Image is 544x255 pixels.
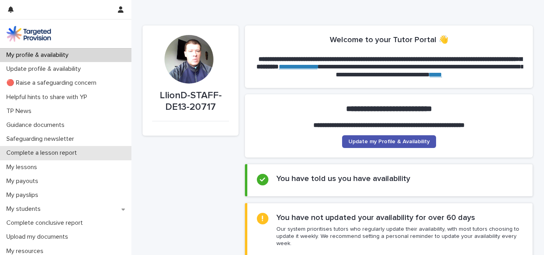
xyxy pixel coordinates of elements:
[3,247,50,255] p: My resources
[3,191,45,199] p: My payslips
[3,135,80,143] p: Safeguarding newsletter
[152,90,229,113] p: LlionD-STAFF-DE13-20717
[3,233,74,241] p: Upload my documents
[276,174,410,183] h2: You have told us you have availability
[342,135,436,148] a: Update my Profile & Availability
[3,65,87,73] p: Update profile & availability
[3,107,38,115] p: TP News
[6,26,51,42] img: M5nRWzHhSzIhMunXDL62
[348,139,430,144] span: Update my Profile & Availability
[3,79,103,87] p: 🔴 Raise a safeguarding concern
[3,219,89,227] p: Complete conclusive report
[3,149,83,157] p: Complete a lesson report
[3,51,75,59] p: My profile & availability
[3,93,94,101] p: Helpful hints to share with YP
[276,213,475,222] h2: You have not updated your availability for over 60 days
[3,177,45,185] p: My payouts
[3,205,47,213] p: My students
[276,226,523,247] p: Our system prioritises tutors who regularly update their availability, with most tutors choosing ...
[3,164,43,171] p: My lessons
[330,35,448,45] h2: Welcome to your Tutor Portal 👋
[3,121,71,129] p: Guidance documents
